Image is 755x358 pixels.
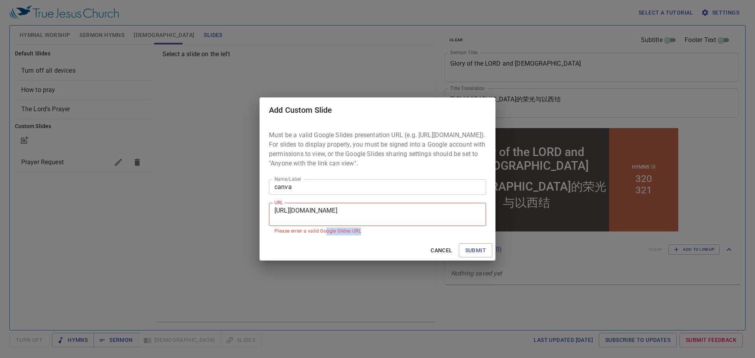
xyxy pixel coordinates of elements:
[274,228,481,235] p: Please enter a valid Google Slides URL
[274,207,481,222] textarea: [URL][DOMAIN_NAME]
[194,47,210,58] li: 320
[269,104,486,116] h2: Add Custom Slide
[269,130,486,168] p: Must be a valid Google Slides presentation URL (e.g. [URL][DOMAIN_NAME]). For slides to display p...
[4,19,166,46] div: Glory of the LORD and [DEMOGRAPHIC_DATA]
[459,243,492,258] button: Submit
[465,246,486,255] span: Submit
[194,58,210,70] li: 321
[190,38,214,44] p: Hymns 诗
[431,246,452,255] span: Cancel
[4,53,166,85] div: [DEMOGRAPHIC_DATA]的荣光与以西结
[427,243,455,258] button: Cancel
